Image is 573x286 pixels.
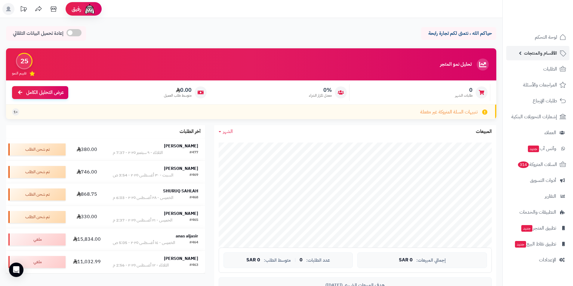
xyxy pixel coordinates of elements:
span: العملاء [544,128,556,137]
td: 11,032.99 [68,251,106,273]
strong: anas aljasir [176,233,198,239]
a: التطبيقات والخدمات [506,205,569,219]
span: تطبيق المتجر [521,224,556,232]
span: إجمالي المبيعات: [416,258,446,263]
div: Open Intercom Messenger [9,263,23,277]
img: ai-face.png [84,3,96,15]
span: رفيق [72,5,81,13]
div: تم شحن الطلب [8,143,66,155]
span: جديد [515,241,526,248]
div: #464 [189,240,198,246]
div: ملغي [8,233,66,245]
strong: [PERSON_NAME] [164,210,198,217]
a: وآتس آبجديد [506,141,569,156]
strong: SHURUQ SAHLAH [163,188,198,194]
span: إشعارات التحويلات البنكية [511,113,557,121]
img: logo-2.png [532,17,567,29]
div: الخميس - ٢٨ أغسطس ٢٠٢٥ - 6:03 م [113,195,173,201]
div: #469 [189,172,198,178]
div: #463 [189,262,198,268]
span: تنبيهات السلة المتروكة غير مفعلة [420,109,478,116]
span: 0 [300,257,303,263]
div: الثلاثاء - ٩ سبتمبر ٢٠٢٥ - 7:37 م [113,150,163,156]
a: طلبات الإرجاع [506,94,569,108]
span: الأقسام والمنتجات [524,49,557,57]
div: الثلاثاء - ١٢ أغسطس ٢٠٢٥ - 2:56 م [113,262,169,268]
a: تحديثات المنصة [16,3,31,17]
strong: [PERSON_NAME] [164,143,198,149]
span: السلات المتروكة [517,160,557,169]
a: لوحة التحكم [506,30,569,44]
div: #465 [189,217,198,223]
a: تطبيق نقاط البيعجديد [506,237,569,251]
h3: تحليل نمو المتجر [440,62,472,67]
div: ملغي [8,256,66,268]
span: الطلبات [543,65,557,73]
span: جديد [521,225,532,232]
a: التقارير [506,189,569,203]
div: تم شحن الطلب [8,188,66,200]
span: طلبات الشهر [455,93,473,98]
td: 15,834.00 [68,228,106,251]
a: أدوات التسويق [506,173,569,188]
span: 0.00 [164,87,192,93]
span: | [294,258,296,262]
td: 380.00 [68,138,106,161]
a: عرض التحليل الكامل [12,86,68,99]
h3: آخر الطلبات [180,129,201,134]
span: الإعدادات [539,256,556,264]
a: العملاء [506,125,569,140]
td: 746.00 [68,161,106,183]
span: 0 [455,87,473,93]
span: تطبيق نقاط البيع [514,240,556,248]
a: الإعدادات [506,253,569,267]
a: المراجعات والأسئلة [506,78,569,92]
span: عدد الطلبات: [306,258,330,263]
span: جديد [528,146,539,152]
div: #477 [189,150,198,156]
span: إعادة تحميل البيانات التلقائي [13,30,63,37]
a: الطلبات [506,62,569,76]
span: الشهر [223,128,233,135]
span: تقييم النمو [12,71,26,76]
span: التقارير [545,192,556,200]
div: الخميس - ٢١ أغسطس ٢٠٢٥ - 2:37 م [113,217,172,223]
span: 0% [309,87,332,93]
span: المراجعات والأسئلة [523,81,557,89]
span: متوسط طلب العميل [164,93,192,98]
strong: [PERSON_NAME] [164,165,198,172]
div: تم شحن الطلب [8,211,66,223]
span: معدل تكرار الشراء [309,93,332,98]
a: الشهر [219,128,233,135]
span: 314 [518,161,529,168]
span: عرض التحليل الكامل [26,89,64,96]
div: تم شحن الطلب [8,166,66,178]
span: متوسط الطلب: [264,258,291,263]
span: التطبيقات والخدمات [519,208,556,216]
td: 868.75 [68,183,106,206]
a: السلات المتروكة314 [506,157,569,172]
div: السبت - ٣٠ أغسطس ٢٠٢٥ - 3:54 ص [113,172,173,178]
div: #468 [189,195,198,201]
a: تطبيق المتجرجديد [506,221,569,235]
span: وآتس آب [527,144,556,153]
div: الخميس - ١٤ أغسطس ٢٠٢٥ - 5:05 ص [113,240,175,246]
span: طلبات الإرجاع [533,97,557,105]
span: 0 SAR [399,257,413,263]
span: أدوات التسويق [530,176,556,185]
h3: المبيعات [476,129,492,134]
span: 0 SAR [246,257,260,263]
p: حياكم الله ، نتمنى لكم تجارة رابحة [426,30,492,37]
span: لوحة التحكم [535,33,557,41]
span: +1 [14,110,18,115]
td: 330.00 [68,206,106,228]
strong: [PERSON_NAME] [164,255,198,262]
a: إشعارات التحويلات البنكية [506,110,569,124]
